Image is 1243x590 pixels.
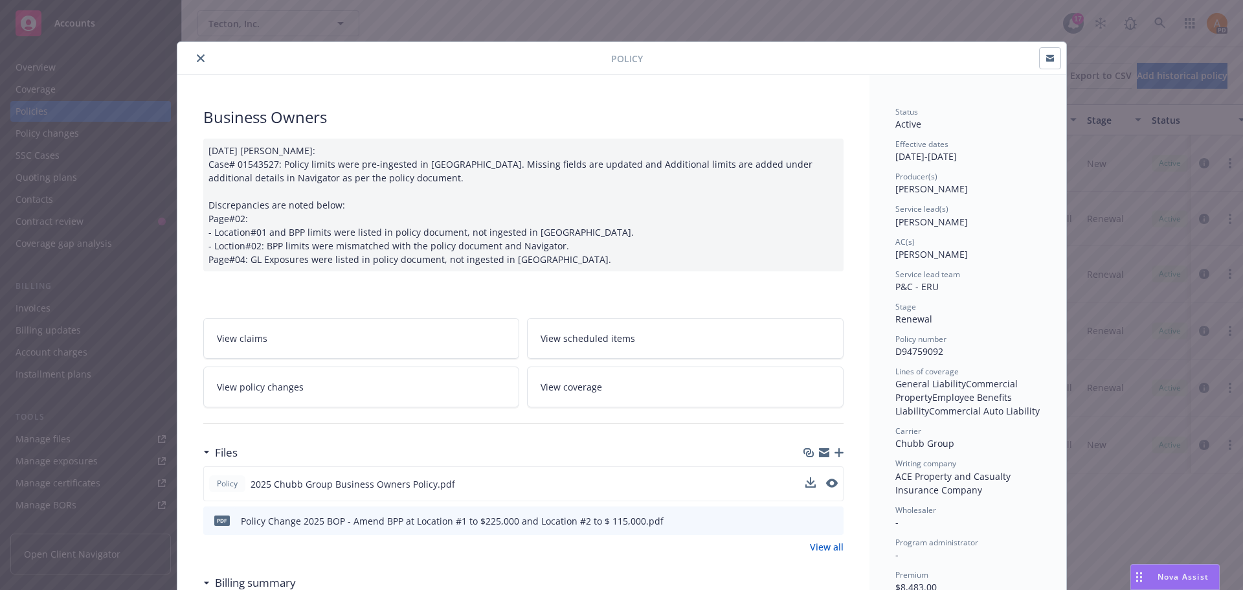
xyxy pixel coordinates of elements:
[895,505,936,516] span: Wholesaler
[541,380,602,394] span: View coverage
[895,366,959,377] span: Lines of coverage
[895,549,899,561] span: -
[810,540,844,554] a: View all
[1130,564,1220,590] button: Nova Assist
[895,437,954,449] span: Chubb Group
[895,378,1020,403] span: Commercial Property
[241,514,664,528] div: Policy Change 2025 BOP - Amend BPP at Location #1 to $225,000 and Location #2 to $ 115,000.pdf
[541,332,635,345] span: View scheduled items
[895,248,968,260] span: [PERSON_NAME]
[806,514,816,528] button: download file
[1131,565,1147,589] div: Drag to move
[895,171,937,182] span: Producer(s)
[895,345,943,357] span: D94759092
[805,477,816,488] button: download file
[895,458,956,469] span: Writing company
[895,118,921,130] span: Active
[895,378,966,390] span: General Liability
[895,280,939,293] span: P&C - ERU
[895,516,899,528] span: -
[805,477,816,491] button: download file
[203,367,520,407] a: View policy changes
[193,51,208,66] button: close
[203,318,520,359] a: View claims
[895,425,921,437] span: Carrier
[895,470,1013,496] span: ACE Property and Casualty Insurance Company
[895,139,1040,163] div: [DATE] - [DATE]
[895,537,978,548] span: Program administrator
[895,391,1014,417] span: Employee Benefits Liability
[895,313,932,325] span: Renewal
[826,479,838,488] button: preview file
[895,301,916,312] span: Stage
[895,139,948,150] span: Effective dates
[527,318,844,359] a: View scheduled items
[895,216,968,228] span: [PERSON_NAME]
[895,106,918,117] span: Status
[895,183,968,195] span: [PERSON_NAME]
[214,516,230,525] span: pdf
[215,444,238,461] h3: Files
[895,236,915,247] span: AC(s)
[203,139,844,271] div: [DATE] [PERSON_NAME]: Case# 01543527: Policy limits were pre-ingested in [GEOGRAPHIC_DATA]. Missi...
[611,52,643,65] span: Policy
[895,203,948,214] span: Service lead(s)
[895,334,946,345] span: Policy number
[251,477,455,491] span: 2025 Chubb Group Business Owners Policy.pdf
[203,444,238,461] div: Files
[214,478,240,490] span: Policy
[895,569,928,580] span: Premium
[217,380,304,394] span: View policy changes
[895,269,960,280] span: Service lead team
[527,367,844,407] a: View coverage
[827,514,838,528] button: preview file
[929,405,1040,417] span: Commercial Auto Liability
[826,477,838,491] button: preview file
[1158,571,1209,582] span: Nova Assist
[203,106,844,128] div: Business Owners
[217,332,267,345] span: View claims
